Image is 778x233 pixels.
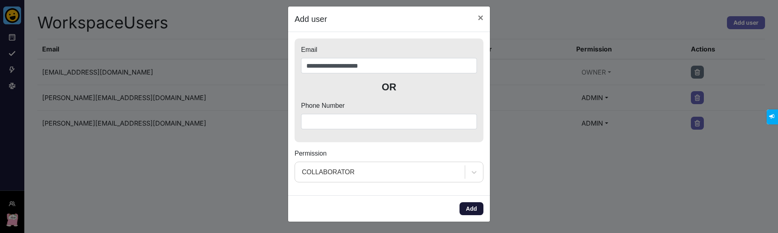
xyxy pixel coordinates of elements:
button: Add [460,202,483,215]
div: COLLABORATOR [302,167,355,177]
label: Permission [295,149,327,158]
span: × [478,12,483,23]
label: Phone Number [301,101,345,111]
label: Email [301,45,317,55]
h5: Add user [295,13,327,25]
span:  [6,2,10,8]
p: OR [301,80,477,94]
button: Close [471,6,490,29]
